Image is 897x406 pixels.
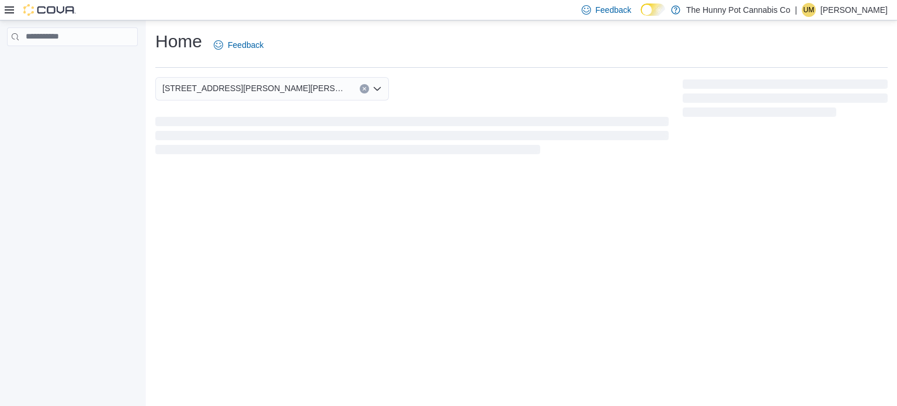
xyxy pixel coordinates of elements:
span: Feedback [228,39,263,51]
p: The Hunny Pot Cannabis Co [686,3,790,17]
a: Feedback [209,33,268,57]
p: [PERSON_NAME] [820,3,888,17]
span: Feedback [596,4,631,16]
span: [STREET_ADDRESS][PERSON_NAME][PERSON_NAME] [162,81,348,95]
span: Loading [155,119,669,157]
nav: Complex example [7,48,138,77]
p: | [795,3,797,17]
img: Cova [23,4,76,16]
button: Clear input [360,84,369,93]
input: Dark Mode [641,4,665,16]
div: Uldarico Maramo [802,3,816,17]
button: Open list of options [373,84,382,93]
span: UM [804,3,815,17]
span: Loading [683,82,888,119]
h1: Home [155,30,202,53]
